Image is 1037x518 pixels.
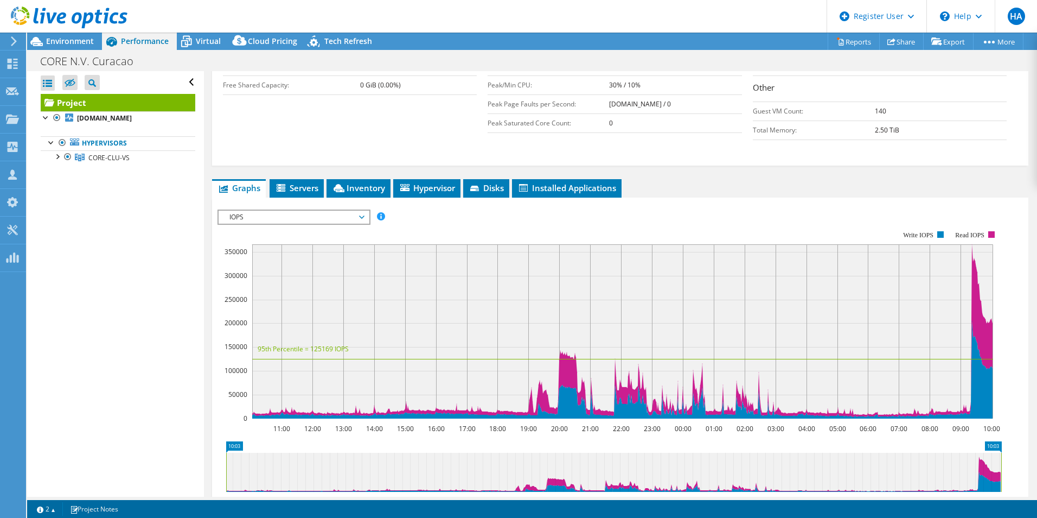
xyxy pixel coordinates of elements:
[248,495,265,504] text: 11:00
[225,295,247,304] text: 250000
[753,121,875,140] td: Total Memory:
[829,424,846,433] text: 05:00
[636,495,652,504] text: 23:00
[345,495,362,504] text: 14:00
[62,502,126,516] a: Project Notes
[736,424,753,433] text: 02:00
[29,502,63,516] a: 2
[488,94,609,113] td: Peak Page Faults per Second:
[41,150,195,165] a: CORE-CLU-VS
[469,182,504,193] span: Disks
[41,94,195,111] a: Project
[609,99,671,109] b: [DOMAIN_NAME] / 0
[983,424,1000,433] text: 10:00
[313,495,330,504] text: 13:00
[798,424,815,433] text: 04:00
[890,424,907,433] text: 07:00
[550,424,567,433] text: 20:00
[571,495,588,504] text: 21:00
[862,495,879,504] text: 06:00
[196,36,221,46] span: Virtual
[258,344,349,353] text: 95th Percentile = 125169 IOPS
[507,495,523,504] text: 19:00
[399,182,455,193] span: Hypervisor
[248,36,297,46] span: Cloud Pricing
[366,424,382,433] text: 14:00
[225,247,247,256] text: 350000
[753,102,875,121] td: Guest VM Count:
[604,495,620,504] text: 22:00
[612,424,629,433] text: 22:00
[280,495,297,504] text: 12:00
[753,81,1007,96] h3: Other
[1008,8,1025,25] span: HA
[225,342,247,351] text: 150000
[223,75,360,94] td: Free Shared Capacity:
[894,495,911,504] text: 07:00
[705,424,722,433] text: 01:00
[273,424,290,433] text: 11:00
[458,424,475,433] text: 17:00
[121,36,169,46] span: Performance
[335,424,351,433] text: 13:00
[225,271,247,280] text: 300000
[225,366,247,375] text: 100000
[520,424,536,433] text: 19:00
[797,495,814,504] text: 04:00
[923,33,974,50] a: Export
[733,495,750,504] text: 02:00
[488,75,609,94] td: Peak/Min CPU:
[973,33,1023,50] a: More
[700,495,717,504] text: 01:00
[903,231,933,239] text: Write IOPS
[952,424,969,433] text: 09:00
[442,495,459,504] text: 17:00
[609,118,613,128] b: 0
[427,424,444,433] text: 16:00
[228,390,247,399] text: 50000
[875,125,899,135] b: 2.50 TiB
[767,424,784,433] text: 03:00
[224,211,363,224] span: IOPS
[244,414,247,423] text: 0
[377,495,394,504] text: 15:00
[875,106,886,116] b: 140
[828,33,880,50] a: Reports
[396,424,413,433] text: 15:00
[940,11,950,21] svg: \n
[488,113,609,132] td: Peak Saturated Core Count:
[489,424,505,433] text: 18:00
[409,495,426,504] text: 16:00
[46,36,94,46] span: Environment
[517,182,616,193] span: Installed Applications
[955,231,984,239] text: Read IOPS
[275,182,318,193] span: Servers
[41,111,195,125] a: [DOMAIN_NAME]
[225,318,247,327] text: 200000
[921,424,938,433] text: 08:00
[674,424,691,433] text: 00:00
[539,495,555,504] text: 20:00
[958,495,975,504] text: 09:00
[304,424,321,433] text: 12:00
[926,495,943,504] text: 08:00
[991,495,1008,504] text: 10:00
[609,80,641,90] b: 30% / 10%
[35,55,150,67] h1: CORE N.V. Curacao
[324,36,372,46] span: Tech Refresh
[581,424,598,433] text: 21:00
[360,80,401,90] b: 0 GiB (0.00%)
[41,136,195,150] a: Hypervisors
[217,182,260,193] span: Graphs
[765,495,782,504] text: 03:00
[77,113,132,123] b: [DOMAIN_NAME]
[879,33,924,50] a: Share
[643,424,660,433] text: 23:00
[668,495,685,504] text: 00:00
[88,153,130,162] span: CORE-CLU-VS
[474,495,491,504] text: 18:00
[859,424,876,433] text: 06:00
[332,182,385,193] span: Inventory
[829,495,846,504] text: 05:00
